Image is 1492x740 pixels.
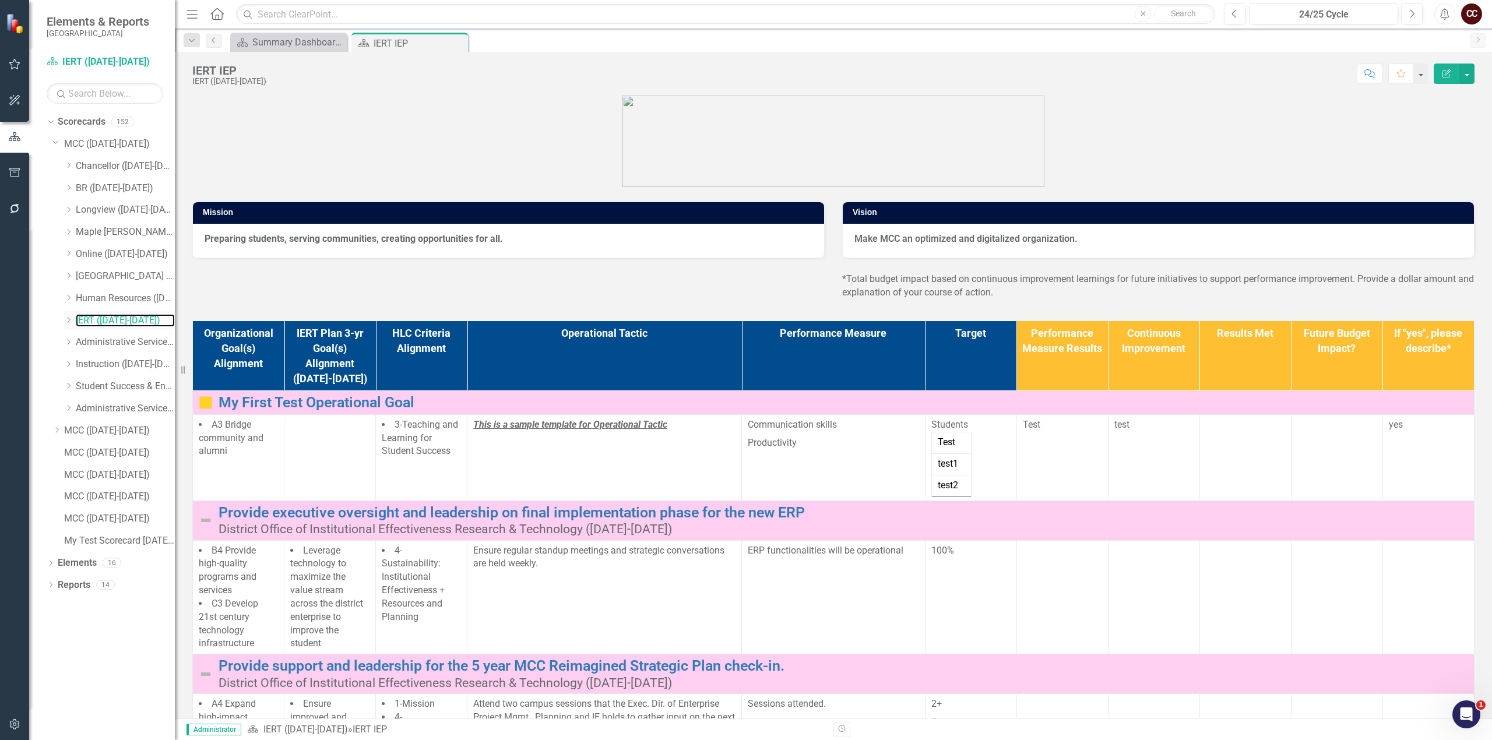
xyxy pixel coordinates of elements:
[1016,414,1108,501] td: Double-Click to Edit
[925,540,1016,654] td: Double-Click to Edit
[854,233,1078,244] strong: Make MCC an optimized and digitalized organization.
[236,4,1215,24] input: Search ClearPoint...
[96,580,115,590] div: 14
[58,115,105,129] a: Scorecards
[76,270,175,283] a: [GEOGRAPHIC_DATA] ([DATE]-[DATE])
[1171,9,1196,18] span: Search
[353,724,387,735] div: IERT IEP
[219,675,672,690] span: District Office of Institutional Effectiveness Research & Technology ([DATE]-[DATE])
[247,723,825,737] div: »
[748,434,919,450] p: Productivity
[742,540,925,654] td: Double-Click to Edit
[842,273,1475,299] p: *Total budget impact based on continuous improvement learnings for future initiatives to support ...
[199,419,263,457] span: A3 Bridge community and alumni
[376,414,467,501] td: Double-Click to Edit
[64,468,175,482] a: MCC ([DATE]-[DATE])
[76,292,175,305] a: Human Resources ([DATE]-[DATE])
[199,513,213,527] img: Not Defined
[58,579,90,592] a: Reports
[1291,414,1382,501] td: Double-Click to Edit
[76,160,175,173] a: Chancellor ([DATE]-[DATE])
[76,380,175,393] a: Student Success & Engagement ([DATE]-[DATE])
[1108,414,1199,501] td: Double-Click to Edit
[473,697,736,740] p: Attend two campus sessions that the Exec. Dir. of Enterprise Project Mgmt., Planning and IE holds...
[219,505,1468,521] a: Provide executive oversight and leadership on final implementation phase for the new ERP
[1114,418,1194,432] p: test
[473,544,736,571] p: Ensure regular standup meetings and strategic conversations are held weekly.
[1461,3,1482,24] button: CC
[64,446,175,460] a: MCC ([DATE]-[DATE])
[76,314,175,327] a: IERT ([DATE]-[DATE])
[1476,700,1486,710] span: 1
[395,698,435,709] span: 1-Mission
[64,512,175,526] a: MCC ([DATE]-[DATE])
[64,534,175,548] a: My Test Scorecard [DATE]-[DATE]
[193,391,1475,415] td: Double-Click to Edit Right Click for Context Menu
[1382,540,1474,654] td: Double-Click to Edit
[931,475,971,496] td: test2
[64,424,175,438] a: MCC ([DATE]-[DATE])
[284,414,376,501] td: Double-Click to Edit
[376,540,467,654] td: Double-Click to Edit
[76,225,175,239] a: Maple [PERSON_NAME] ([DATE]-[DATE])
[1291,540,1382,654] td: Double-Click to Edit
[111,117,134,127] div: 152
[47,83,163,104] input: Search Below...
[199,598,258,649] span: C3 Develop 21st century technology infrastructure
[931,544,1011,558] p: 100%
[284,540,376,654] td: Double-Click to Edit
[47,29,149,38] small: [GEOGRAPHIC_DATA]
[76,182,175,195] a: BR ([DATE]-[DATE])
[382,419,458,457] span: 3-Teaching and Learning for Student Success
[76,248,175,261] a: Online ([DATE]-[DATE])
[192,77,266,86] div: IERT ([DATE]-[DATE])
[76,336,175,349] a: Administrative Services ([DATE]-[DATE])
[252,35,344,50] div: Summary Dashboard by Organizational Goal
[1023,418,1102,432] p: Test
[1249,3,1398,24] button: 24/25 Cycle
[925,414,1016,501] td: Double-Click to Edit
[47,55,163,69] a: IERT ([DATE]-[DATE])
[473,419,667,430] strong: This is a sample template for Operational Tactic
[58,556,97,570] a: Elements
[186,724,241,735] span: Administrator
[199,545,256,596] span: B4 Provide high-quality programs and services
[219,658,1468,674] a: Provide support and leadership for the 5 year MCC Reimagined Strategic Plan check-in.
[64,138,175,151] a: MCC ([DATE]-[DATE])
[742,414,925,501] td: Double-Click to Edit
[76,203,175,217] a: Longview ([DATE]-[DATE])
[199,396,213,410] img: Partially Completed
[467,540,742,654] td: Double-Click to Edit
[219,521,672,536] span: District Office of Institutional Effectiveness Research & Technology ([DATE]-[DATE])
[219,394,1468,411] a: My First Test Operational Goal
[931,697,1011,713] p: 2+
[1389,418,1468,432] p: yes
[76,358,175,371] a: Instruction ([DATE]-[DATE])
[193,540,284,654] td: Double-Click to Edit
[748,418,919,434] p: Communication skills
[290,545,363,649] span: Leverage technology to maximize the value stream across the district enterprise to improve the st...
[193,414,284,501] td: Double-Click to Edit
[203,208,818,217] h3: Mission
[748,544,919,558] p: ERP functionalities will be operational
[931,418,1011,432] p: Students
[467,414,742,501] td: Double-Click to Edit
[931,453,971,475] td: test1
[193,654,1475,694] td: Double-Click to Edit Right Click for Context Menu
[76,402,175,415] a: Administrative Services ([DATE]-[DATE])
[1199,540,1291,654] td: Double-Click to Edit
[622,96,1044,187] img: mcc%20high%20quality.png
[1154,6,1212,22] button: Search
[47,15,149,29] span: Elements & Reports
[1199,414,1291,501] td: Double-Click to Edit
[205,233,503,244] b: Preparing students, serving communities, creating opportunities for all.
[233,35,344,50] a: Summary Dashboard by Organizational Goal
[1253,8,1394,22] div: 24/25 Cycle
[1016,540,1108,654] td: Double-Click to Edit
[931,432,971,453] td: Test
[103,558,121,568] div: 16
[263,724,348,735] a: IERT ([DATE]-[DATE])
[6,13,26,33] img: ClearPoint Strategy
[64,490,175,503] a: MCC ([DATE]-[DATE])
